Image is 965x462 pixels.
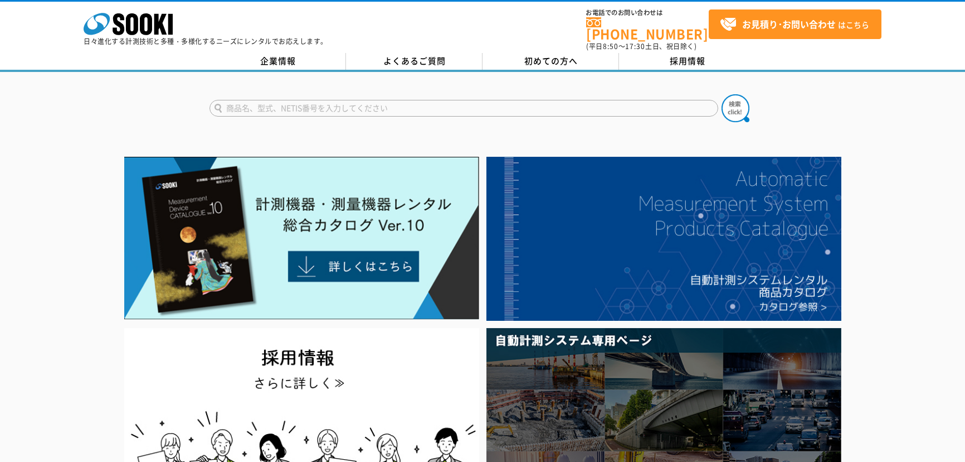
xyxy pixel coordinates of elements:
[742,17,836,31] strong: お見積り･お問い合わせ
[84,38,328,45] p: 日々進化する計測技術と多種・多様化するニーズにレンタルでお応えします。
[524,55,578,67] span: 初めての方へ
[482,53,619,70] a: 初めての方へ
[625,41,645,51] span: 17:30
[209,100,718,117] input: 商品名、型式、NETIS番号を入力してください
[346,53,482,70] a: よくあるご質問
[586,9,709,16] span: お電話でのお問い合わせは
[486,157,841,321] img: 自動計測システムカタログ
[720,16,869,33] span: はこちら
[619,53,756,70] a: 採用情報
[709,9,881,39] a: お見積り･お問い合わせはこちら
[586,17,709,40] a: [PHONE_NUMBER]
[603,41,618,51] span: 8:50
[722,94,749,122] img: btn_search.png
[124,157,479,320] img: Catalog Ver10
[209,53,346,70] a: 企業情報
[586,41,696,51] span: (平日 ～ 土日、祝日除く)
